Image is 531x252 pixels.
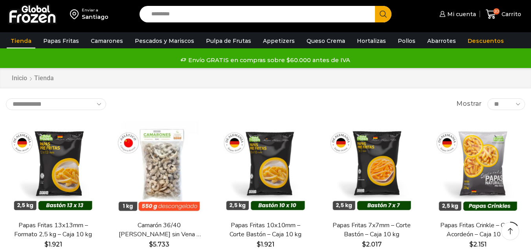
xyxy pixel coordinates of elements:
div: Santiago [82,13,108,21]
img: address-field-icon.svg [70,7,82,21]
select: Pedido de la tienda [6,98,106,110]
a: 20 Carrito [484,5,523,24]
a: Appetizers [259,33,299,48]
span: Mi cuenta [445,10,476,18]
a: Queso Crema [303,33,349,48]
a: Papas Fritas 7x7mm – Corte Bastón – Caja 10 kg [329,221,414,239]
a: Papas Fritas [39,33,83,48]
span: Mostrar [456,99,481,109]
span: Carrito [500,10,521,18]
bdi: 1.921 [257,241,274,248]
bdi: 5.733 [149,241,169,248]
h1: Tienda [34,74,54,82]
a: Tienda [7,33,35,48]
a: Camarón 36/40 [PERSON_NAME] sin Vena – Bronze – Caja 10 kg [117,221,202,239]
span: $ [469,241,473,248]
span: $ [149,241,153,248]
span: $ [362,241,366,248]
a: Pescados y Mariscos [131,33,198,48]
bdi: 1.921 [44,241,62,248]
nav: Breadcrumb [11,74,54,83]
a: Camarones [87,33,127,48]
a: Mi cuenta [437,6,476,22]
a: Papas Fritas 10x10mm – Corte Bastón – Caja 10 kg [223,221,308,239]
div: Enviar a [82,7,108,13]
a: Hortalizas [353,33,390,48]
a: Pulpa de Frutas [202,33,255,48]
span: $ [257,241,261,248]
a: Abarrotes [423,33,460,48]
a: Papas Fritas Crinkle – Corte Acordeón – Caja 10 kg [435,221,520,239]
span: 20 [493,8,500,15]
button: Search button [375,6,391,22]
bdi: 2.151 [469,241,487,248]
a: Inicio [11,74,28,83]
a: Pollos [394,33,419,48]
a: Descuentos [464,33,508,48]
span: $ [44,241,48,248]
bdi: 2.017 [362,241,382,248]
a: Papas Fritas 13x13mm – Formato 2,5 kg – Caja 10 kg [11,221,96,239]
